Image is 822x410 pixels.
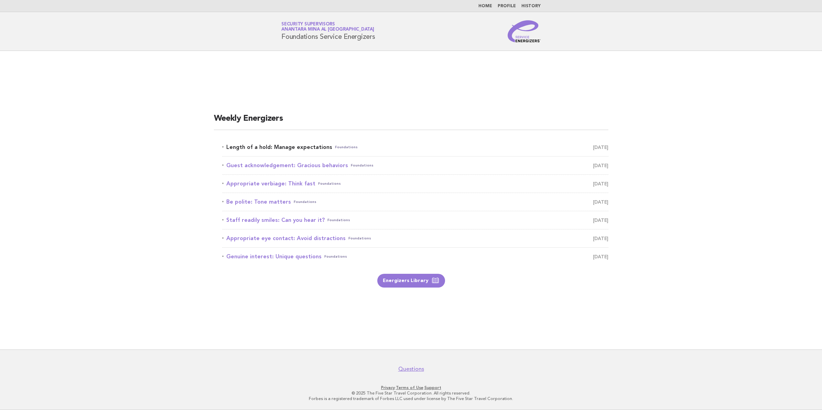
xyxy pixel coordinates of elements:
[222,252,608,261] a: Genuine interest: Unique questionsFoundations [DATE]
[593,161,608,170] span: [DATE]
[281,28,374,32] span: Anantara Mina al [GEOGRAPHIC_DATA]
[593,179,608,188] span: [DATE]
[281,22,374,32] a: Security SupervisorsAnantara Mina al [GEOGRAPHIC_DATA]
[593,252,608,261] span: [DATE]
[222,197,608,207] a: Be polite: Tone mattersFoundations [DATE]
[593,234,608,243] span: [DATE]
[222,234,608,243] a: Appropriate eye contact: Avoid distractionsFoundations [DATE]
[381,385,395,390] a: Privacy
[324,252,347,261] span: Foundations
[294,197,316,207] span: Foundations
[377,274,445,288] a: Energizers Library
[201,385,621,390] p: · ·
[281,22,375,40] h1: Foundations Service Energizers
[424,385,441,390] a: Support
[201,396,621,401] p: Forbes is a registered trademark of Forbes LLC used under license by The Five Star Travel Corpora...
[214,113,608,130] h2: Weekly Energizers
[222,179,608,188] a: Appropriate verbiage: Think fastFoundations [DATE]
[222,215,608,225] a: Staff readily smiles: Can you hear it?Foundations [DATE]
[348,234,371,243] span: Foundations
[398,366,424,373] a: Questions
[222,161,608,170] a: Guest acknowledgement: Gracious behaviorsFoundations [DATE]
[222,142,608,152] a: Length of a hold: Manage expectationsFoundations [DATE]
[521,4,541,8] a: History
[318,179,341,188] span: Foundations
[351,161,374,170] span: Foundations
[593,215,608,225] span: [DATE]
[593,197,608,207] span: [DATE]
[327,215,350,225] span: Foundations
[396,385,423,390] a: Terms of Use
[335,142,358,152] span: Foundations
[478,4,492,8] a: Home
[593,142,608,152] span: [DATE]
[201,390,621,396] p: © 2025 The Five Star Travel Corporation. All rights reserved.
[498,4,516,8] a: Profile
[508,20,541,42] img: Service Energizers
